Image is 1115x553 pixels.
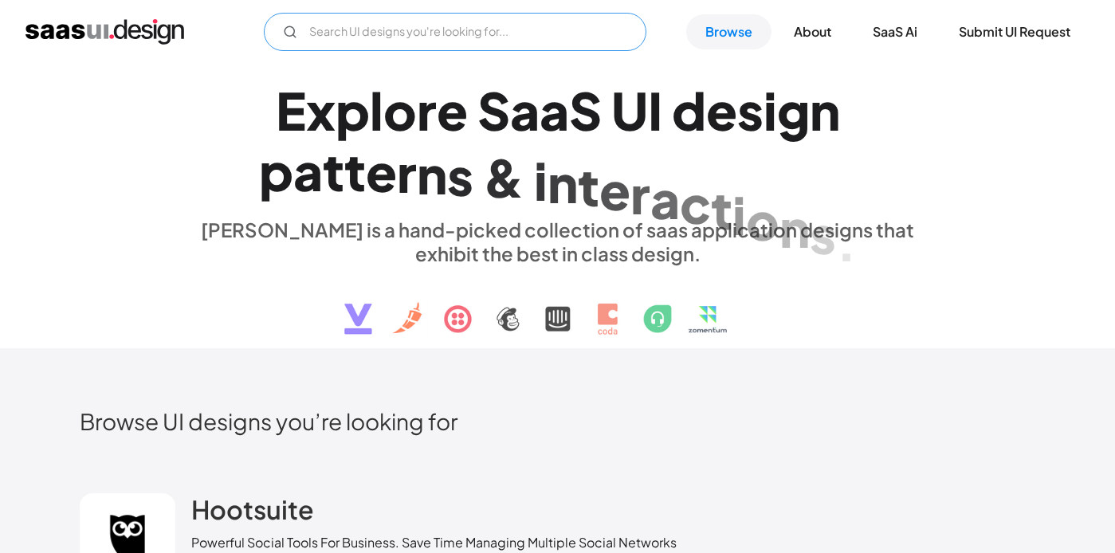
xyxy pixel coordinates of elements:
[775,14,850,49] a: About
[366,141,397,202] div: e
[648,80,662,141] div: I
[397,142,417,203] div: r
[26,19,184,45] a: home
[578,156,599,218] div: t
[370,80,383,141] div: l
[483,147,524,209] div: &
[940,14,1089,49] a: Submit UI Request
[264,13,646,51] form: Email Form
[191,80,925,202] h1: Explore SaaS UI design patterns & interactions.
[764,80,777,141] div: i
[854,14,936,49] a: SaaS Ai
[777,80,810,141] div: g
[276,80,306,141] div: E
[611,80,648,141] div: U
[836,211,857,273] div: .
[779,197,810,258] div: n
[293,140,323,202] div: a
[264,13,646,51] input: Search UI designs you're looking for...
[630,164,650,226] div: r
[686,14,771,49] a: Browse
[336,80,370,141] div: p
[316,265,799,348] img: text, icon, saas logo
[548,153,578,214] div: n
[680,173,711,234] div: c
[417,143,447,205] div: n
[711,178,732,240] div: t
[732,184,746,245] div: i
[737,80,764,141] div: s
[540,80,569,141] div: a
[383,80,417,141] div: o
[191,493,314,525] h2: Hootsuite
[259,140,293,202] div: p
[344,141,366,202] div: t
[706,80,737,141] div: e
[306,80,336,141] div: x
[569,80,602,141] div: S
[534,150,548,211] div: i
[510,80,540,141] div: a
[599,159,630,221] div: e
[80,407,1036,435] h2: Browse UI designs you’re looking for
[477,80,510,141] div: S
[191,493,314,533] a: Hootsuite
[810,80,840,141] div: n
[417,80,437,141] div: r
[191,218,925,265] div: [PERSON_NAME] is a hand-picked collection of saas application designs that exhibit the best in cl...
[323,140,344,202] div: t
[650,168,680,229] div: a
[672,80,706,141] div: d
[191,533,677,552] div: Powerful Social Tools For Business. Save Time Managing Multiple Social Networks
[447,145,473,206] div: s
[810,204,836,265] div: s
[746,190,779,252] div: o
[437,80,468,141] div: e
